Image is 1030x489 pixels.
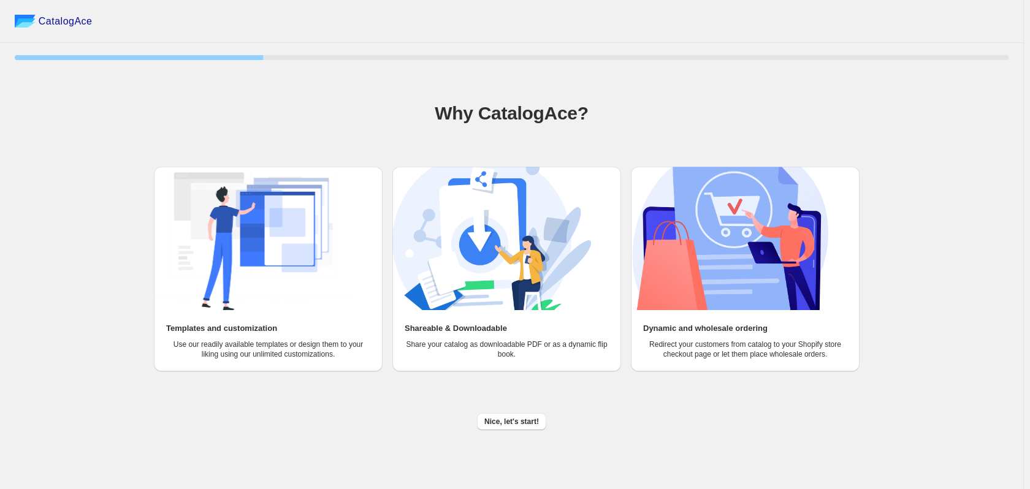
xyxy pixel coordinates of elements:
[392,167,591,310] img: Shareable & Downloadable
[166,339,370,359] p: Use our readily available templates or design them to your liking using our unlimited customizati...
[39,15,93,28] span: CatalogAce
[15,15,36,28] img: catalog ace
[643,322,768,335] h2: Dynamic and wholesale ordering
[166,322,277,335] h2: Templates and customization
[631,167,830,310] img: Dynamic and wholesale ordering
[477,413,546,430] button: Nice, let's start!
[154,167,353,310] img: Templates and customization
[15,101,1009,126] h1: Why CatalogAce?
[643,339,847,359] p: Redirect your customers from catalog to your Shopify store checkout page or let them place wholes...
[405,339,609,359] p: Share your catalog as downloadable PDF or as a dynamic flip book.
[484,417,539,426] span: Nice, let's start!
[405,322,507,335] h2: Shareable & Downloadable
